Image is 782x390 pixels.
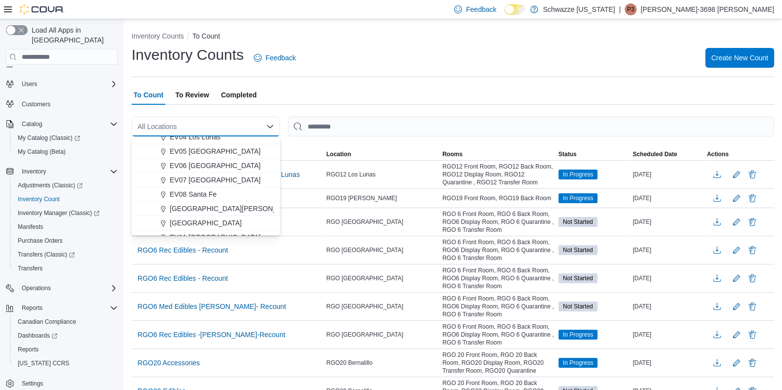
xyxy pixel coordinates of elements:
[18,346,39,353] span: Reports
[14,249,118,260] span: Transfers (Classic)
[18,359,69,367] span: [US_STATE] CCRS
[619,3,621,15] p: |
[326,150,351,158] span: Location
[442,150,462,158] span: Rooms
[134,355,204,370] button: RGO20 Accessories
[132,32,184,40] button: Inventory Counts
[10,220,122,234] button: Manifests
[440,148,556,160] button: Rooms
[2,301,122,315] button: Reports
[14,262,118,274] span: Transfers
[543,3,615,15] p: Schwazze [US_STATE]
[440,264,556,292] div: RGO 6 Front Room, RGO 6 Back Room, RGO6 Display Room, RGO 6 Quarantine , RGO 6 Transfer Room
[22,284,51,292] span: Operations
[746,192,758,204] button: Delete
[641,3,774,15] p: [PERSON_NAME]-3698 [PERSON_NAME]
[10,178,122,192] a: Adjustments (Classic)
[746,301,758,312] button: Delete
[138,330,285,340] span: RGO6 Rec Edibles -[PERSON_NAME]-Recount
[14,344,43,355] a: Reports
[746,244,758,256] button: Delete
[558,358,598,368] span: In Progress
[18,166,50,177] button: Inventory
[170,146,261,156] span: EV05 [GEOGRAPHIC_DATA]
[170,204,299,214] span: [GEOGRAPHIC_DATA][PERSON_NAME]
[132,230,280,245] button: EV11 [GEOGRAPHIC_DATA]
[18,78,41,90] button: Users
[22,380,43,388] span: Settings
[22,100,50,108] span: Customers
[18,166,118,177] span: Inventory
[2,165,122,178] button: Inventory
[134,271,232,286] button: RGO6 Rec Edibles - Recount
[466,4,496,14] span: Feedback
[170,189,217,199] span: EV08 Santa Fe
[170,175,261,185] span: EV07 [GEOGRAPHIC_DATA]
[440,321,556,348] div: RGO 6 Front Room, RGO 6 Back Room, RGO6 Display Room, RGO 6 Quarantine , RGO 6 Transfer Room
[18,78,118,90] span: Users
[440,192,556,204] div: RGO19 Front Room, RGO19 Back Room
[18,264,43,272] span: Transfers
[18,251,75,259] span: Transfers (Classic)
[134,299,290,314] button: RGO6 Med Edibles [PERSON_NAME]- Recount
[440,236,556,264] div: RGO 6 Front Room, RGO 6 Back Room, RGO6 Display Room, RGO 6 Quarantine , RGO 6 Transfer Room
[10,234,122,248] button: Purchase Orders
[18,302,46,314] button: Reports
[14,146,70,158] a: My Catalog (Beta)
[563,217,593,226] span: Not Started
[18,134,80,142] span: My Catalog (Classic)
[10,192,122,206] button: Inventory Count
[266,123,274,130] button: Close list of options
[14,344,118,355] span: Reports
[558,193,598,203] span: In Progress
[138,358,200,368] span: RGO20 Accessories
[18,377,118,390] span: Settings
[10,343,122,356] button: Reports
[326,194,397,202] span: RGO19 [PERSON_NAME]
[746,216,758,228] button: Delete
[631,169,705,180] div: [DATE]
[563,246,593,255] span: Not Started
[631,148,705,160] button: Scheduled Date
[266,53,296,63] span: Feedback
[250,48,300,68] a: Feedback
[14,357,73,369] a: [US_STATE] CCRS
[731,271,742,286] button: Edit count details
[170,218,242,228] span: [GEOGRAPHIC_DATA]
[18,209,99,217] span: Inventory Manager (Classic)
[175,85,209,105] span: To Review
[563,330,593,339] span: In Progress
[556,148,631,160] button: Status
[631,216,705,228] div: [DATE]
[132,159,280,173] button: EV06 [GEOGRAPHIC_DATA]
[563,358,593,367] span: In Progress
[10,356,122,370] button: [US_STATE] CCRS
[14,262,46,274] a: Transfers
[631,244,705,256] div: [DATE]
[627,3,635,15] span: P3
[22,80,37,88] span: Users
[18,98,54,110] a: Customers
[440,349,556,377] div: RGO 20 Front Room, RGO 20 Back Room, RGO20 Display Room, RGO20 Transfer Room, RGO20 Quarantine
[28,25,118,45] span: Load All Apps in [GEOGRAPHIC_DATA]
[731,327,742,342] button: Edit count details
[2,77,122,91] button: Users
[18,302,118,314] span: Reports
[14,316,118,328] span: Canadian Compliance
[22,304,43,312] span: Reports
[18,98,118,110] span: Customers
[558,302,598,311] span: Not Started
[326,218,404,226] span: RGO [GEOGRAPHIC_DATA]
[14,193,118,205] span: Inventory Count
[22,120,42,128] span: Catalog
[705,48,774,68] button: Create New Count
[558,150,577,158] span: Status
[18,332,57,340] span: Dashboards
[138,273,228,283] span: RGO6 Rec Edibles - Recount
[326,246,404,254] span: RGO [GEOGRAPHIC_DATA]
[14,179,118,191] span: Adjustments (Classic)
[440,208,556,236] div: RGO 6 Front Room, RGO 6 Back Room, RGO6 Display Room, RGO 6 Quarantine , RGO 6 Transfer Room
[14,316,80,328] a: Canadian Compliance
[14,221,47,233] a: Manifests
[10,131,122,145] a: My Catalog (Classic)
